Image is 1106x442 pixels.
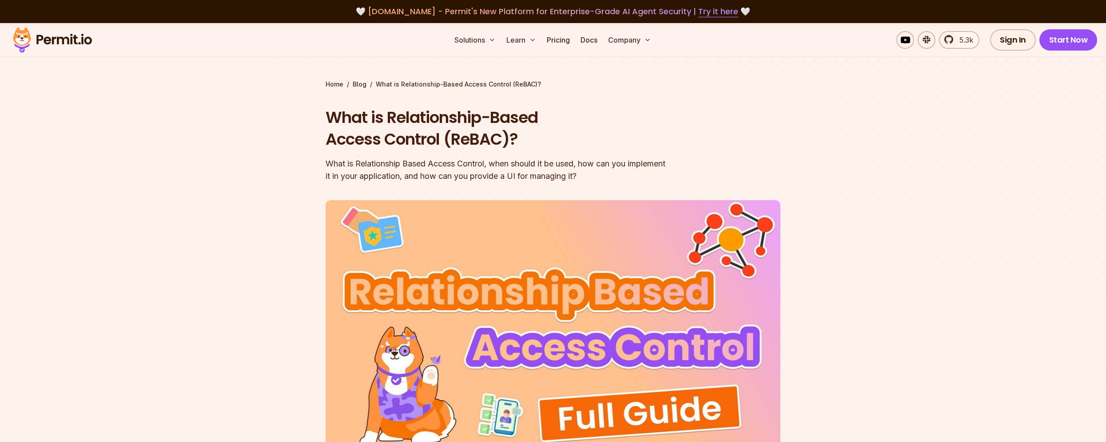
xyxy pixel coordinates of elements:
span: [DOMAIN_NAME] - Permit's New Platform for Enterprise-Grade AI Agent Security | [368,6,738,17]
a: Try it here [698,6,738,17]
div: / / [326,80,780,89]
span: 5.3k [954,35,973,45]
a: Sign In [990,29,1036,51]
button: Company [605,31,655,49]
div: What is Relationship Based Access Control, when should it be used, how can you implement it in yo... [326,158,667,182]
button: Learn [503,31,540,49]
button: Solutions [451,31,499,49]
a: Blog [353,80,366,89]
div: 🤍 🤍 [21,5,1085,18]
img: Permit logo [9,25,96,55]
a: Docs [577,31,601,49]
a: Start Now [1039,29,1098,51]
a: Home [326,80,343,89]
a: Pricing [543,31,573,49]
h1: What is Relationship-Based Access Control (ReBAC)? [326,107,667,150]
a: 5.3k [939,31,979,49]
